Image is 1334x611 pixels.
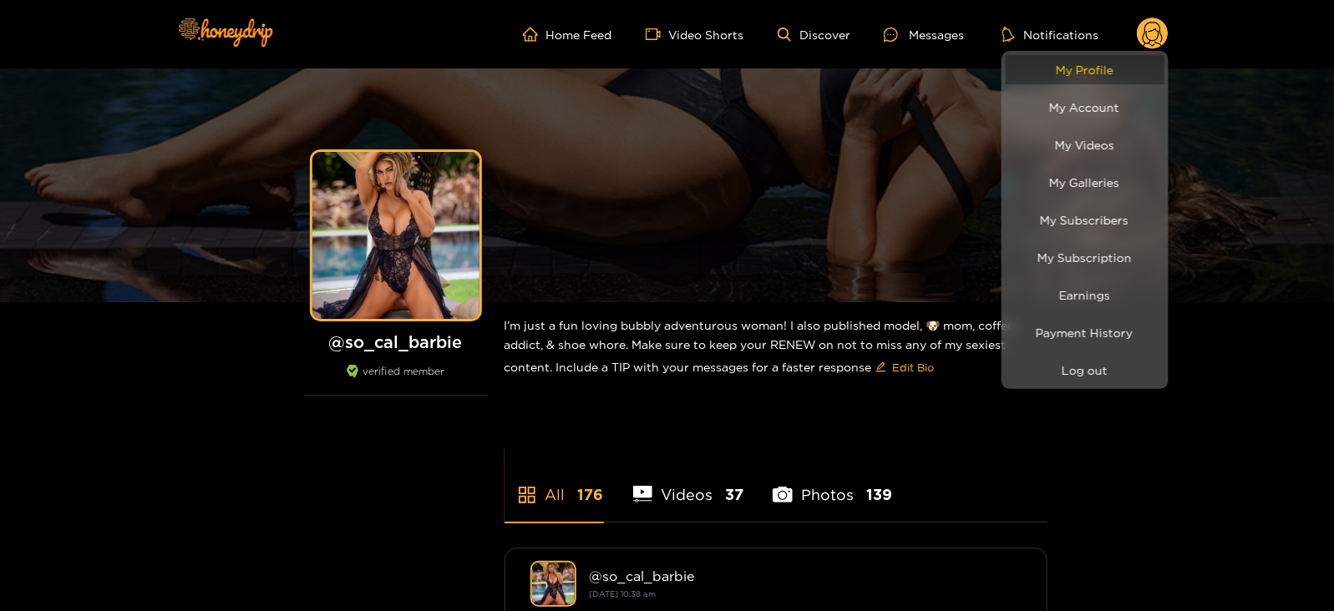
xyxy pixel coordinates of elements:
button: Log out [1006,356,1164,385]
a: Earnings [1006,280,1164,310]
a: My Videos [1006,130,1164,159]
a: My Account [1006,93,1164,122]
a: My Subscribers [1006,205,1164,235]
a: Payment History [1006,318,1164,347]
a: My Profile [1006,55,1164,84]
a: My Galleries [1006,168,1164,197]
a: My Subscription [1006,243,1164,272]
